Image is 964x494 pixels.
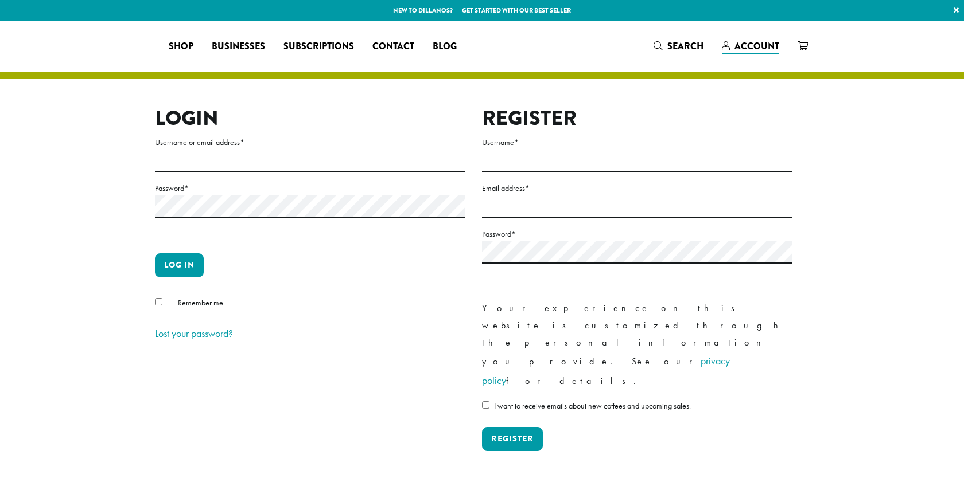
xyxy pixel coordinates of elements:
[482,227,792,241] label: Password
[482,300,792,390] p: Your experience on this website is customized through the personal information you provide. See o...
[155,135,465,150] label: Username or email address
[212,40,265,54] span: Businesses
[482,427,543,451] button: Register
[482,354,730,387] a: privacy policy
[734,40,779,53] span: Account
[155,106,465,131] h2: Login
[372,40,414,54] span: Contact
[160,37,203,56] a: Shop
[169,40,193,54] span: Shop
[433,40,457,54] span: Blog
[482,135,792,150] label: Username
[482,401,489,409] input: I want to receive emails about new coffees and upcoming sales.
[494,401,691,411] span: I want to receive emails about new coffees and upcoming sales.
[155,253,204,277] button: Log in
[644,37,713,56] a: Search
[667,40,703,53] span: Search
[482,181,792,195] label: Email address
[462,6,571,15] a: Get started with our best seller
[155,181,465,195] label: Password
[178,297,223,308] span: Remember me
[155,327,233,340] a: Lost your password?
[283,40,354,54] span: Subscriptions
[482,106,792,131] h2: Register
